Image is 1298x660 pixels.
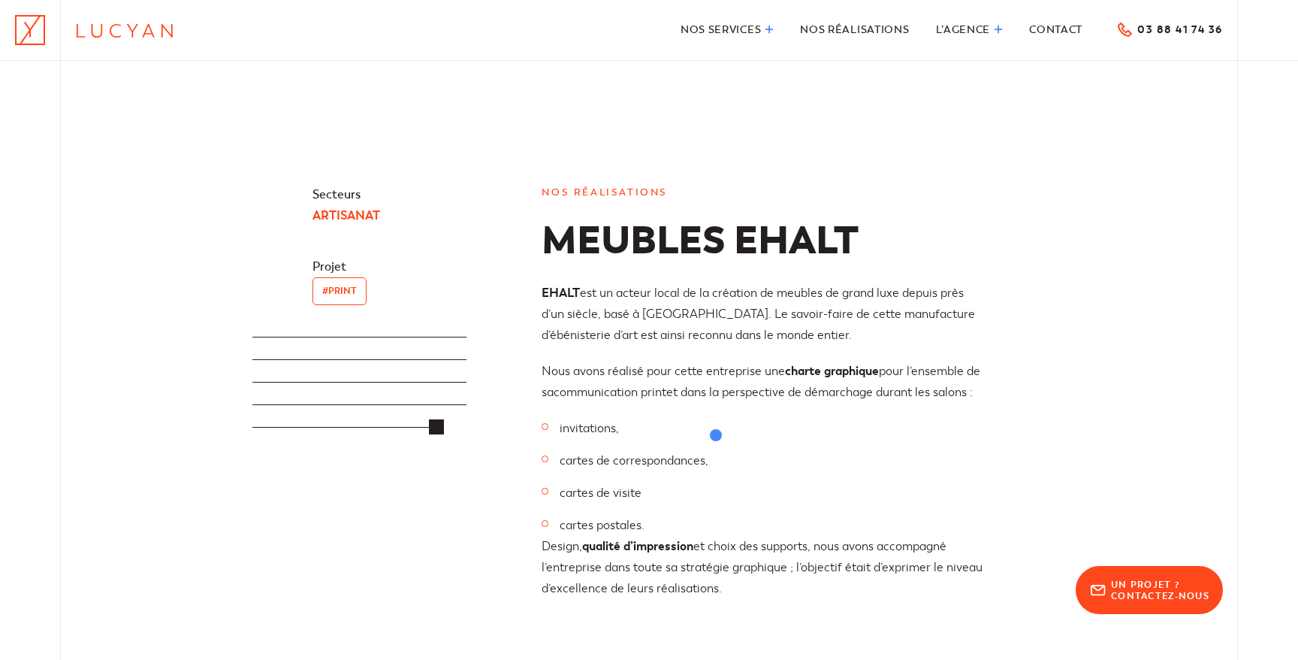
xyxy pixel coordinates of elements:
span: Contact [1029,23,1082,36]
li: invitations, [542,418,986,439]
li: Artisanat [312,205,527,226]
a: #Print [312,277,367,305]
strong: qualité d’impression [582,538,693,554]
p: est un acteur local de la création de meubles de grand luxe depuis près d’un siècle, basé à [GEOG... [542,283,986,346]
a: communication print [554,385,666,400]
li: cartes postales. [542,515,986,536]
a: 03 88 41 74 36 [1115,19,1223,38]
span: Nos réalisations [800,23,909,36]
p: Nos réalisations [542,184,986,201]
strong: Secteurs [312,187,361,202]
strong: Meubles Ehalt [542,215,859,266]
span: 03 88 41 74 36 [1137,24,1223,35]
span: Nos services [681,23,761,36]
li: cartes de visite [542,483,986,504]
a: Nos réalisations [800,20,909,39]
a: Un projet ?Contactez-nous [1076,566,1223,614]
strong: EHALT [542,285,580,301]
span: L’agence [936,23,991,36]
span: # [322,285,328,297]
a: Contact [1029,20,1082,39]
strong: charte graphique [785,363,879,379]
strong: Projet [312,259,346,274]
a: Nos services [681,20,774,39]
p: Nous avons réalisé pour cette entreprise une pour l’ensemble de sa et dans la perspective de déma... [542,361,986,403]
li: cartes de correspondances, [542,450,986,471]
span: Un projet ? Contactez-nous [1111,579,1209,602]
p: Design, et choix des supports, nous avons accompagné l’entreprise dans toute sa stratégie graphiq... [542,536,986,599]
